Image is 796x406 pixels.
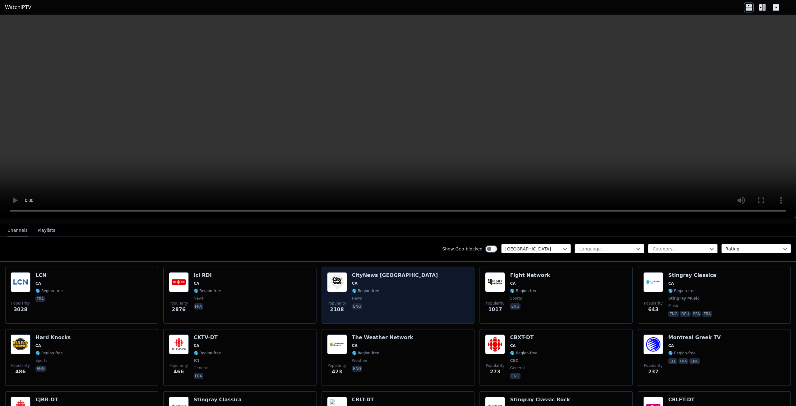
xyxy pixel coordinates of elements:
[643,272,663,292] img: Stingray Classica
[172,306,186,313] span: 2876
[668,397,696,403] h6: CBLFT-DT
[668,311,679,317] p: eng
[352,288,379,293] span: 🌎 Region-free
[510,281,516,286] span: CA
[510,334,537,341] h6: CBXT-DT
[330,306,344,313] span: 2108
[648,306,658,313] span: 643
[668,343,674,348] span: CA
[486,301,504,306] span: Popularity
[35,343,41,348] span: CA
[668,351,696,356] span: 🌎 Region-free
[352,334,413,341] h6: The Weather Network
[668,296,699,301] span: Stingray Music
[194,334,221,341] h6: CKTV-DT
[11,272,30,292] img: LCN
[668,288,696,293] span: 🌎 Region-free
[327,272,347,292] img: CityNews Toronto
[352,343,358,348] span: CA
[11,301,30,306] span: Popularity
[668,272,716,278] h6: Stingray Classica
[35,351,63,356] span: 🌎 Region-free
[194,272,221,278] h6: Ici RDI
[35,288,63,293] span: 🌎 Region-free
[35,366,46,372] p: eng
[332,368,342,376] span: 423
[668,303,679,308] span: music
[194,343,199,348] span: CA
[689,358,700,364] p: eng
[5,4,31,11] a: WatchIPTV
[352,296,362,301] span: news
[510,303,521,310] p: eng
[490,368,500,376] span: 273
[510,272,550,278] h6: Fight Network
[194,366,208,371] span: general
[35,358,47,363] span: sports
[327,334,347,354] img: The Weather Network
[194,288,221,293] span: 🌎 Region-free
[15,368,25,376] span: 486
[648,368,658,376] span: 237
[488,306,502,313] span: 1017
[352,358,368,363] span: weather
[194,397,242,403] h6: Stingray Classica
[678,358,688,364] p: fra
[702,311,712,317] p: fra
[169,363,188,368] span: Popularity
[485,272,505,292] img: Fight Network
[352,366,363,372] p: eng
[194,351,221,356] span: 🌎 Region-free
[194,303,203,310] p: fra
[485,334,505,354] img: CBXT-DT
[510,366,525,371] span: general
[352,272,438,278] h6: CityNews [GEOGRAPHIC_DATA]
[510,373,521,379] p: eng
[352,397,379,403] h6: CBLT-DT
[668,334,721,341] h6: Montreal Greek TV
[194,281,199,286] span: CA
[7,225,28,236] button: Channels
[35,281,41,286] span: CA
[510,288,537,293] span: 🌎 Region-free
[174,368,184,376] span: 466
[169,272,189,292] img: Ici RDI
[668,281,674,286] span: CA
[169,301,188,306] span: Popularity
[11,363,30,368] span: Popularity
[328,363,346,368] span: Popularity
[11,334,30,354] img: Hard Knocks
[510,351,537,356] span: 🌎 Region-free
[14,306,28,313] span: 3028
[35,296,45,302] p: fra
[38,225,55,236] button: Playlists
[510,296,522,301] span: sports
[194,373,203,379] p: fra
[35,272,63,278] h6: LCN
[644,363,663,368] span: Popularity
[35,397,63,403] h6: CJBR-DT
[352,281,358,286] span: CA
[510,358,518,363] span: CBC
[328,301,346,306] span: Popularity
[510,343,516,348] span: CA
[692,311,701,317] p: spa
[680,311,691,317] p: deu
[442,246,483,252] label: Show Geo-blocked
[169,334,189,354] img: CKTV-DT
[643,334,663,354] img: Montreal Greek TV
[194,296,204,301] span: news
[352,351,379,356] span: 🌎 Region-free
[510,397,570,403] h6: Stingray Classic Rock
[668,358,677,364] p: ell
[194,358,199,363] span: ICI
[35,334,71,341] h6: Hard Knocks
[486,363,504,368] span: Popularity
[644,301,663,306] span: Popularity
[352,303,363,310] p: eng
